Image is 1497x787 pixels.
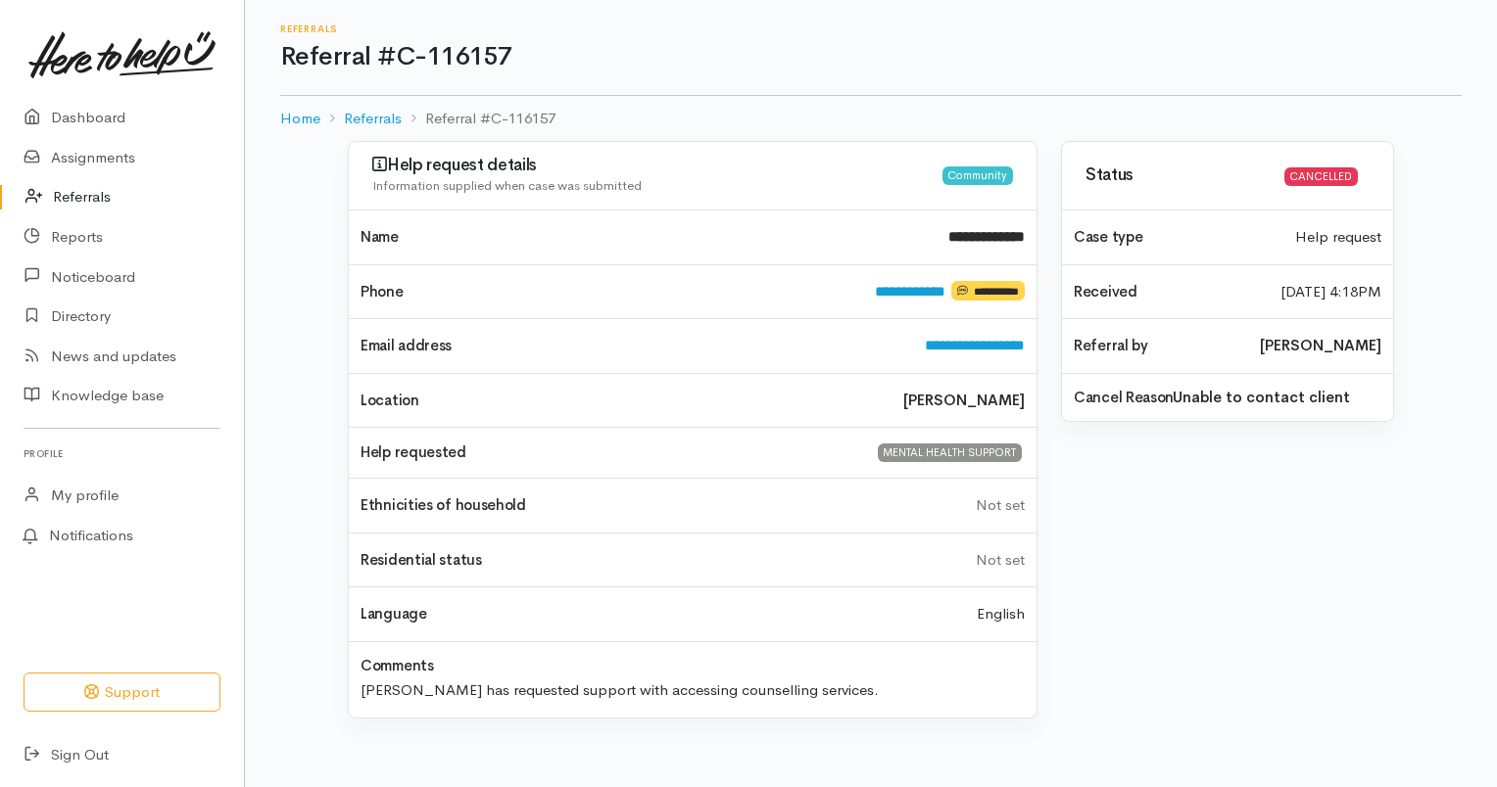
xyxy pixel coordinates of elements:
[280,23,1462,34] h6: Referrals
[1260,335,1381,357] b: [PERSON_NAME]
[361,550,482,569] span: Residential status
[1280,281,1381,303] time: [DATE] 4:18PM
[1283,226,1393,249] div: Help request
[965,603,1037,625] div: English
[361,606,427,623] h4: Language
[1086,166,1273,185] h3: Status
[1074,229,1272,246] h4: Case type
[361,284,851,301] h4: Phone
[344,108,402,130] a: Referrals
[361,658,434,674] h4: Comments
[1074,390,1174,406] h4: Cancel Reason
[280,108,320,130] a: Home
[1074,338,1236,354] h4: Referral by
[942,166,1013,185] div: Community
[372,177,642,194] span: Information supplied when case was submitted
[361,393,880,409] h4: Location
[280,43,1462,71] h1: Referral #C-116157
[24,672,220,713] button: Support
[1074,284,1257,301] h4: Received
[1173,387,1350,409] b: Unable to contact client
[280,96,1462,142] nav: breadcrumb
[878,443,1022,462] div: MENTAL HEALTH SUPPORT
[349,673,1037,702] div: [PERSON_NAME] has requested support with accessing counselling services.
[24,440,220,467] h6: Profile
[361,338,901,354] h4: Email address
[372,156,942,175] h3: Help request details
[402,108,555,130] li: Referral #C-116157
[1284,167,1358,186] div: Cancelled
[361,229,925,246] h4: Name
[976,495,1025,514] span: Not set
[903,390,1025,412] b: [PERSON_NAME]
[361,495,526,514] span: Ethnicities of household
[361,444,851,461] h4: Help requested
[976,550,1025,569] span: Not set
